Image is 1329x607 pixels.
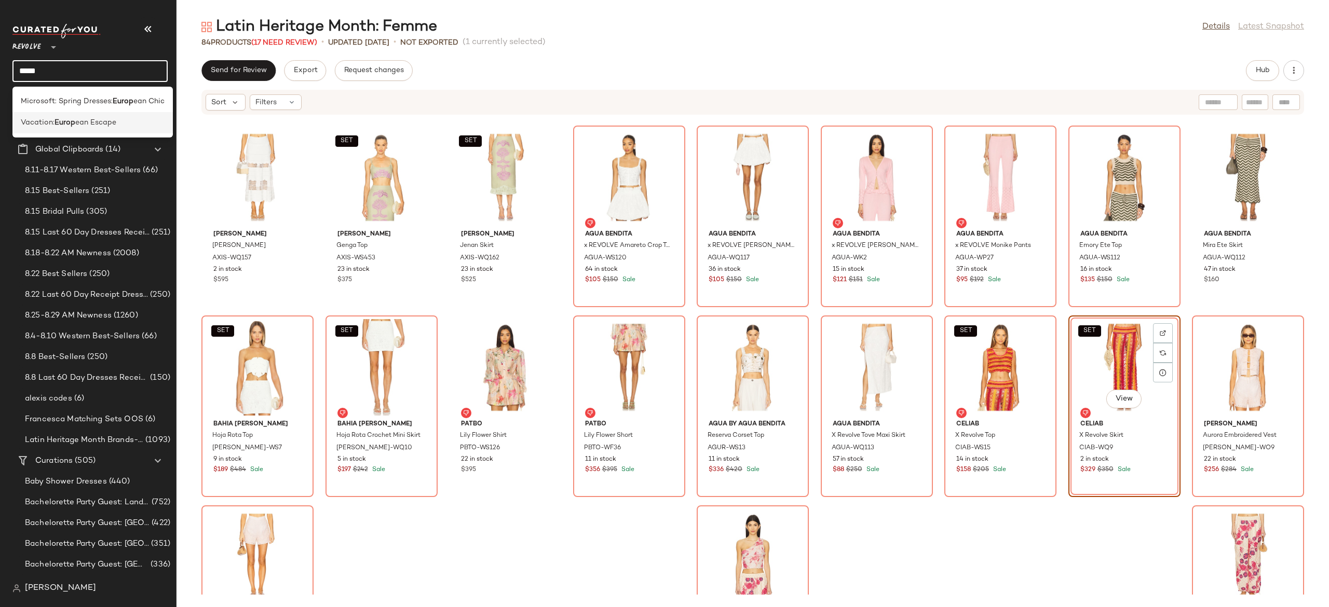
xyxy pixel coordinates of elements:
[744,466,760,473] span: Sale
[143,413,155,425] span: (6)
[955,444,991,453] span: CIAB-WS15
[25,351,85,363] span: 8.8 Best-Sellers
[1080,265,1112,274] span: 16 in stock
[113,96,133,107] b: Europ
[1204,230,1292,239] span: Agua Bendita
[1246,60,1279,81] button: Hub
[833,230,921,239] span: Agua Bendita
[25,538,149,550] span: Bachelorette Party Guest: [GEOGRAPHIC_DATA]
[1239,466,1254,473] span: Sale
[25,185,89,197] span: 8.15 Best-Sellers
[133,96,165,107] span: ean Chic
[585,265,618,274] span: 64 in stock
[956,265,987,274] span: 37 in stock
[948,129,1053,226] img: AGUA-WP27_V1.jpg
[461,455,493,464] span: 22 in stock
[370,466,385,473] span: Sale
[602,465,617,475] span: $395
[329,319,434,416] img: BAHR-WQ10_V1.jpg
[85,351,107,363] span: (250)
[335,60,413,81] button: Request changes
[25,559,148,571] span: Bachelorette Party Guest: [GEOGRAPHIC_DATA]
[25,247,111,259] span: 8.18-8.22 AM Newness
[1204,420,1292,429] span: [PERSON_NAME]
[700,319,805,416] img: AGUR-WS13_V1.jpg
[337,265,370,274] span: 23 in stock
[1196,129,1300,226] img: AGUA-WQ112_V1.jpg
[1079,444,1113,453] span: CIAB-WQ9
[1255,66,1270,75] span: Hub
[103,144,120,156] span: (14)
[87,268,110,280] span: (250)
[150,517,170,529] span: (422)
[25,517,150,529] span: Bachelorette Party Guest: [GEOGRAPHIC_DATA]
[25,582,96,595] span: [PERSON_NAME]
[75,117,116,128] span: ean Escape
[212,254,251,263] span: AXIS-WQ157
[1204,455,1236,464] span: 22 in stock
[73,455,96,467] span: (505)
[709,275,724,285] span: $105
[709,230,797,239] span: Agua Bendita
[461,230,549,239] span: [PERSON_NAME]
[619,466,634,473] span: Sale
[459,135,482,147] button: SET
[337,275,352,285] span: $375
[336,254,375,263] span: AXIS-WS453
[148,372,170,384] span: (150)
[211,97,226,108] span: Sort
[213,265,242,274] span: 2 in stock
[1196,319,1300,416] img: KARI-WO9_V1.jpg
[709,465,724,475] span: $336
[584,241,672,251] span: x REVOLVE Amareto Crop Top
[251,39,317,47] span: (17 Need Review)
[956,465,971,475] span: $158
[1221,465,1237,475] span: $284
[148,559,170,571] span: (336)
[1203,444,1274,453] span: [PERSON_NAME]-WO9
[1204,465,1219,475] span: $256
[1115,277,1130,283] span: Sale
[337,420,426,429] span: Bahia [PERSON_NAME]
[955,241,1031,251] span: x REVOLVE Monike Pants
[1083,327,1096,335] span: SET
[21,96,113,107] span: Microsoft: Spring Dresses:
[400,37,458,48] p: Not Exported
[210,66,267,75] span: Send for Review
[25,476,107,488] span: Baby Shower Dresses
[211,325,234,337] button: SET
[620,277,635,283] span: Sale
[212,444,282,453] span: [PERSON_NAME]-WS7
[832,431,905,440] span: X Revolve Tove Maxi Skirt
[201,39,211,47] span: 84
[1079,241,1122,251] span: Emory Ete Top
[213,275,228,285] span: $595
[1160,330,1166,336] img: svg%3e
[464,137,477,145] span: SET
[21,117,55,128] span: Vacation:
[832,444,874,453] span: AGUA-WQ113
[585,455,616,464] span: 11 in stock
[461,420,549,429] span: PatBO
[25,268,87,280] span: 8.22 Best Sellers
[956,275,968,285] span: $95
[460,444,500,453] span: PBTO-WS126
[1082,410,1089,416] img: svg%3e
[1203,241,1243,251] span: Mira Ete Skirt
[460,254,499,263] span: AXIS-WQ162
[585,230,673,239] span: Agua Bendita
[150,496,170,508] span: (752)
[1072,129,1177,226] img: AGUA-WS112_V1.jpg
[284,60,326,81] button: Export
[1160,350,1166,356] img: svg%3e
[255,97,277,108] span: Filters
[986,277,1001,283] span: Sale
[970,275,984,285] span: $192
[1204,265,1236,274] span: 47 in stock
[1079,431,1123,440] span: X Revolve Skirt
[84,206,107,218] span: (305)
[587,220,593,226] img: svg%3e
[329,129,434,226] img: AXIS-WS453_V1.jpg
[35,144,103,156] span: Global Clipboards
[991,466,1006,473] span: Sale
